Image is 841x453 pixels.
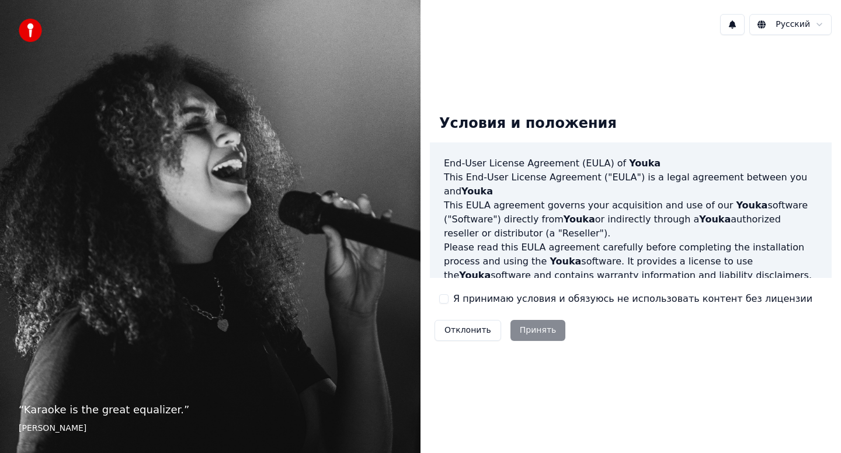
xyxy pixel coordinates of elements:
p: “ Karaoke is the great equalizer. ” [19,402,402,418]
footer: [PERSON_NAME] [19,423,402,434]
span: Youka [461,186,493,197]
span: Youka [736,200,767,211]
span: Youka [459,270,491,281]
span: Youka [550,256,581,267]
p: Please read this EULA agreement carefully before completing the installation process and using th... [444,241,818,283]
p: This End-User License Agreement ("EULA") is a legal agreement between you and [444,170,818,198]
img: youka [19,19,42,42]
label: Я принимаю условия и обязуюсь не использовать контент без лицензии [453,292,812,306]
span: Youka [699,214,731,225]
div: Условия и положения [430,105,626,142]
button: Отклонить [435,320,501,341]
span: Youka [564,214,595,225]
p: This EULA agreement governs your acquisition and use of our software ("Software") directly from o... [444,198,818,241]
span: Youka [629,158,661,169]
h3: End-User License Agreement (EULA) of [444,156,818,170]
